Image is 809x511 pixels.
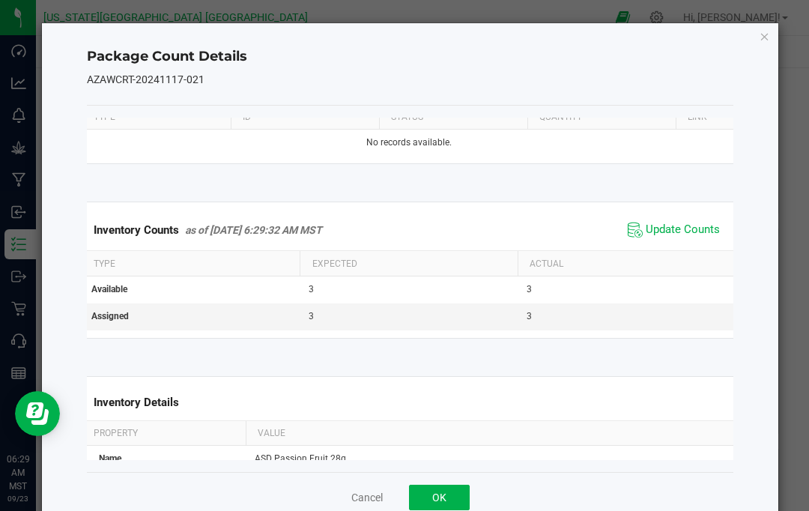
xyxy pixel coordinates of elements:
span: Property [94,428,138,438]
span: 3 [309,284,314,294]
button: Close [760,27,770,45]
span: Type [94,258,115,269]
span: Update Counts [646,223,720,238]
span: 3 [309,311,314,321]
h4: Package Count Details [87,47,734,67]
span: Actual [530,258,563,269]
span: Assigned [91,311,129,321]
span: Value [258,428,285,438]
td: No records available. [82,130,736,156]
span: Inventory Details [94,396,179,409]
span: as of [DATE] 6:29:32 AM MST [185,224,322,236]
span: ASD Passion Fruit 28g [255,453,346,464]
span: 3 [527,311,532,321]
span: Available [91,284,127,294]
span: Expected [312,258,357,269]
h5: AZAWCRT-20241117-021 [87,74,734,85]
iframe: Resource center [15,391,60,436]
span: Inventory Counts [94,223,179,237]
span: 3 [527,284,532,294]
span: Name [99,453,121,464]
button: Cancel [351,490,383,505]
button: OK [409,485,470,510]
